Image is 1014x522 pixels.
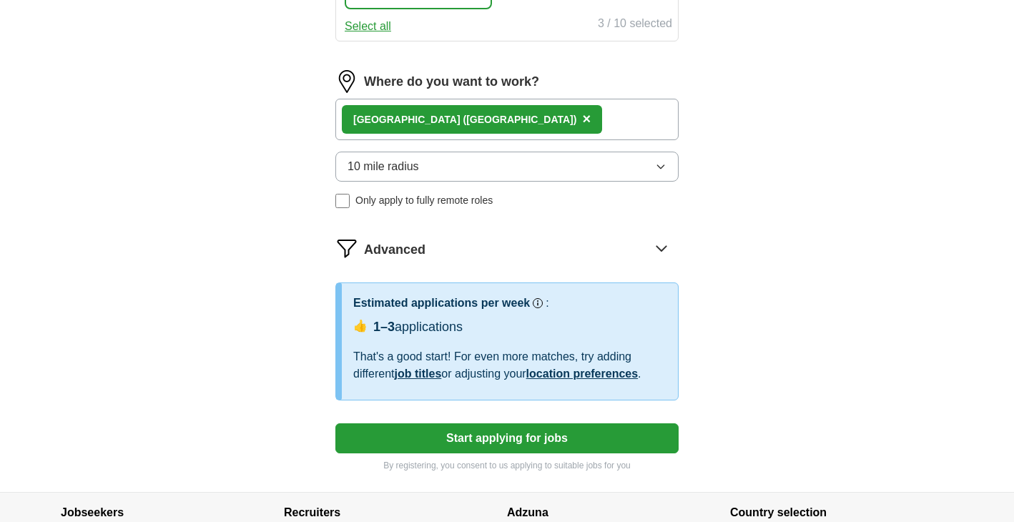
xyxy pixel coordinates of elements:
label: Where do you want to work? [364,72,539,92]
p: By registering, you consent to us applying to suitable jobs for you [335,459,679,472]
h3: : [546,295,548,312]
a: job titles [395,368,442,380]
span: × [582,111,591,127]
button: × [582,109,591,130]
img: location.png [335,70,358,93]
span: 1–3 [373,320,395,334]
input: Only apply to fully remote roles [335,194,350,208]
span: ([GEOGRAPHIC_DATA]) [463,114,576,125]
div: 3 / 10 selected [598,15,672,35]
strong: [GEOGRAPHIC_DATA] [353,114,461,125]
h3: Estimated applications per week [353,295,530,312]
span: 👍 [353,317,368,335]
button: 10 mile radius [335,152,679,182]
img: filter [335,237,358,260]
span: 10 mile radius [348,158,419,175]
button: Start applying for jobs [335,423,679,453]
div: That's a good start! For even more matches, try adding different or adjusting your . [353,348,666,383]
span: Advanced [364,240,425,260]
span: Only apply to fully remote roles [355,193,493,208]
a: location preferences [526,368,639,380]
div: applications [373,317,463,337]
button: Select all [345,18,391,35]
